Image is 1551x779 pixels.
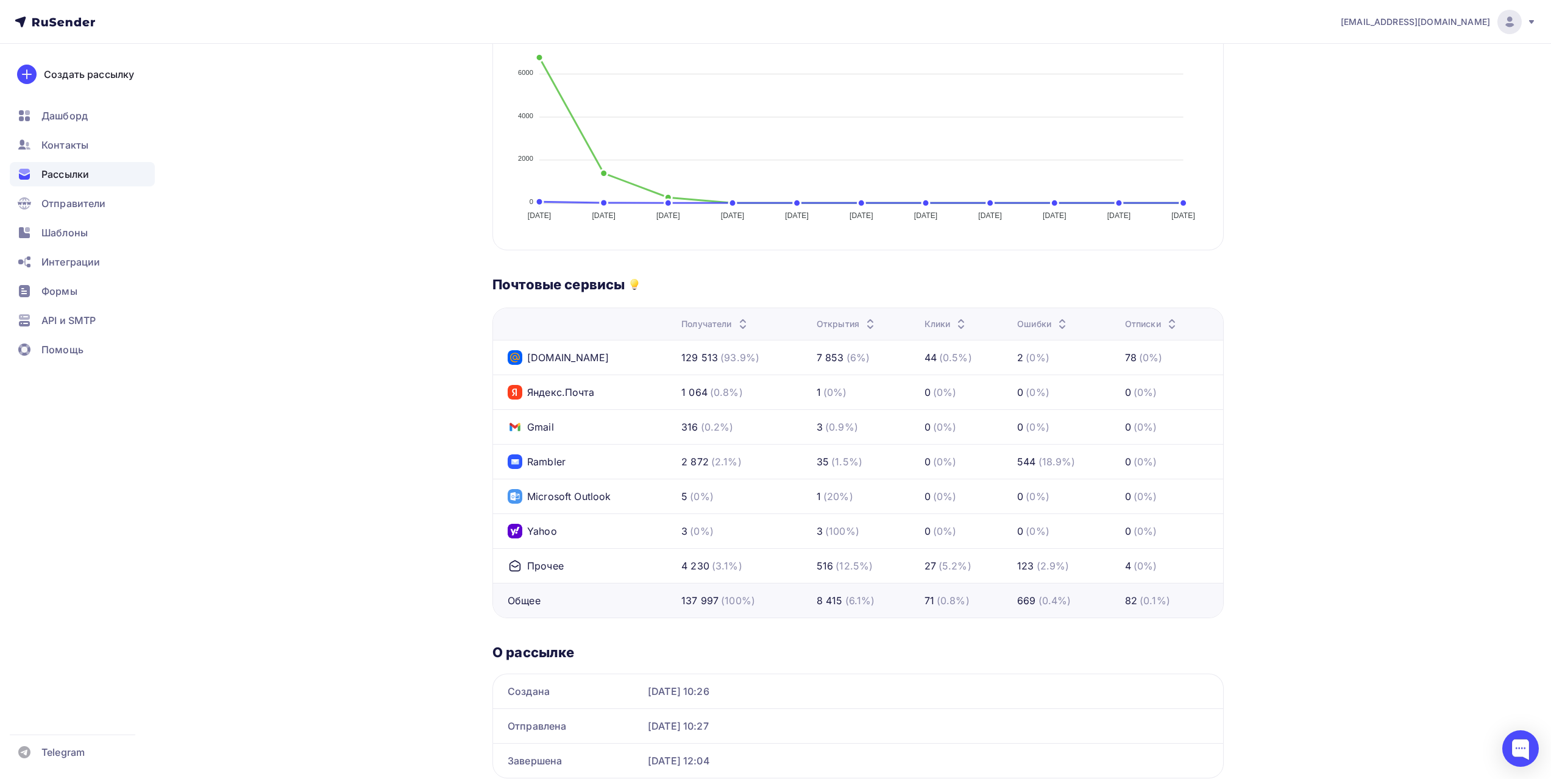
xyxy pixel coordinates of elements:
div: 0 [1017,385,1023,400]
div: (2.9%) [1037,559,1070,573]
div: 0 [925,454,931,469]
div: 2 [1017,350,1023,365]
div: 7 853 [817,350,844,365]
div: [DOMAIN_NAME] [508,350,609,365]
span: Шаблоны [41,225,88,240]
div: 137 997 [681,593,719,608]
div: (0%) [1139,350,1163,365]
div: (20%) [823,489,853,504]
tspan: 6000 [518,69,533,76]
div: 516 [817,559,833,573]
tspan: [DATE] [978,211,1002,220]
div: Открытия [817,318,878,330]
tspan: 4000 [518,112,533,119]
div: 4 [1125,559,1131,573]
div: Отправлена [508,719,638,733]
div: (0.9%) [825,420,858,434]
h3: О рассылке [492,644,1224,661]
div: (0%) [1026,385,1049,400]
div: Gmail [508,420,554,434]
div: (0%) [1134,420,1157,434]
a: Контакты [10,133,155,157]
div: Яндекс.Почта [508,385,594,400]
div: (0%) [1026,350,1049,365]
div: (100%) [825,524,859,538]
div: Прочее [508,559,564,573]
div: 0 [1017,420,1023,434]
div: 27 [925,559,936,573]
div: Ошибки [1017,318,1070,330]
div: Создать рассылку [44,67,134,82]
tspan: 0 [530,198,533,205]
div: 2 872 [681,454,709,469]
div: (2.1%) [711,454,742,469]
tspan: [DATE] [528,211,552,220]
div: (0%) [1134,559,1157,573]
div: Yahoo [508,524,557,538]
tspan: [DATE] [850,211,873,220]
div: (0%) [1134,524,1157,538]
div: 0 [1017,489,1023,504]
span: [EMAIL_ADDRESS][DOMAIN_NAME] [1341,16,1490,28]
div: (0.4%) [1038,593,1071,608]
span: Рассылки [41,167,89,182]
div: 8 415 [817,593,843,608]
tspan: [DATE] [656,211,680,220]
div: (93.9%) [720,350,759,365]
div: [DATE] 10:27 [648,719,1209,733]
div: (3.1%) [712,559,742,573]
div: Общее [508,593,541,608]
span: API и SMTP [41,313,96,328]
div: 0 [1125,385,1131,400]
div: (6%) [846,350,870,365]
span: Интеграции [41,255,100,269]
div: 1 [817,489,821,504]
span: Отправители [41,196,106,211]
div: (0.1%) [1140,593,1170,608]
div: Rambler [508,454,566,469]
div: (0%) [933,489,957,504]
div: 1 064 [681,385,708,400]
div: 0 [1017,524,1023,538]
div: (0%) [933,524,957,538]
span: Дашборд [41,108,88,123]
div: (12.5%) [836,559,873,573]
div: Отписки [1125,318,1179,330]
div: (5.2%) [939,559,971,573]
span: Формы [41,284,77,298]
span: Контакты [41,138,88,152]
div: (0.5%) [939,350,972,365]
div: (0%) [1134,385,1157,400]
div: 0 [925,420,931,434]
div: 3 [817,524,823,538]
a: Отправители [10,191,155,216]
div: 82 [1125,593,1137,608]
div: (0%) [933,454,957,469]
div: 123 [1017,559,1034,573]
div: (0%) [1134,454,1157,469]
div: 0 [1125,420,1131,434]
tspan: [DATE] [785,211,809,220]
div: (100%) [721,593,755,608]
div: 316 [681,420,698,434]
tspan: [DATE] [1171,211,1195,220]
div: (6.1%) [845,593,875,608]
div: 5 [681,489,687,504]
div: 0 [1125,489,1131,504]
div: (0.2%) [701,420,734,434]
span: Помощь [41,342,83,357]
div: (18.9%) [1038,454,1076,469]
a: Дашборд [10,104,155,128]
div: 3 [681,524,687,538]
div: 669 [1017,593,1035,608]
div: (1.5%) [831,454,862,469]
span: Telegram [41,745,85,760]
div: Завершена [508,753,638,768]
div: [DATE] 12:04 [648,753,1209,768]
div: 0 [1125,454,1131,469]
div: [DATE] 10:26 [648,684,1209,699]
div: (0.8%) [710,385,743,400]
div: (0%) [1134,489,1157,504]
div: 44 [925,350,937,365]
div: Клики [925,318,969,330]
